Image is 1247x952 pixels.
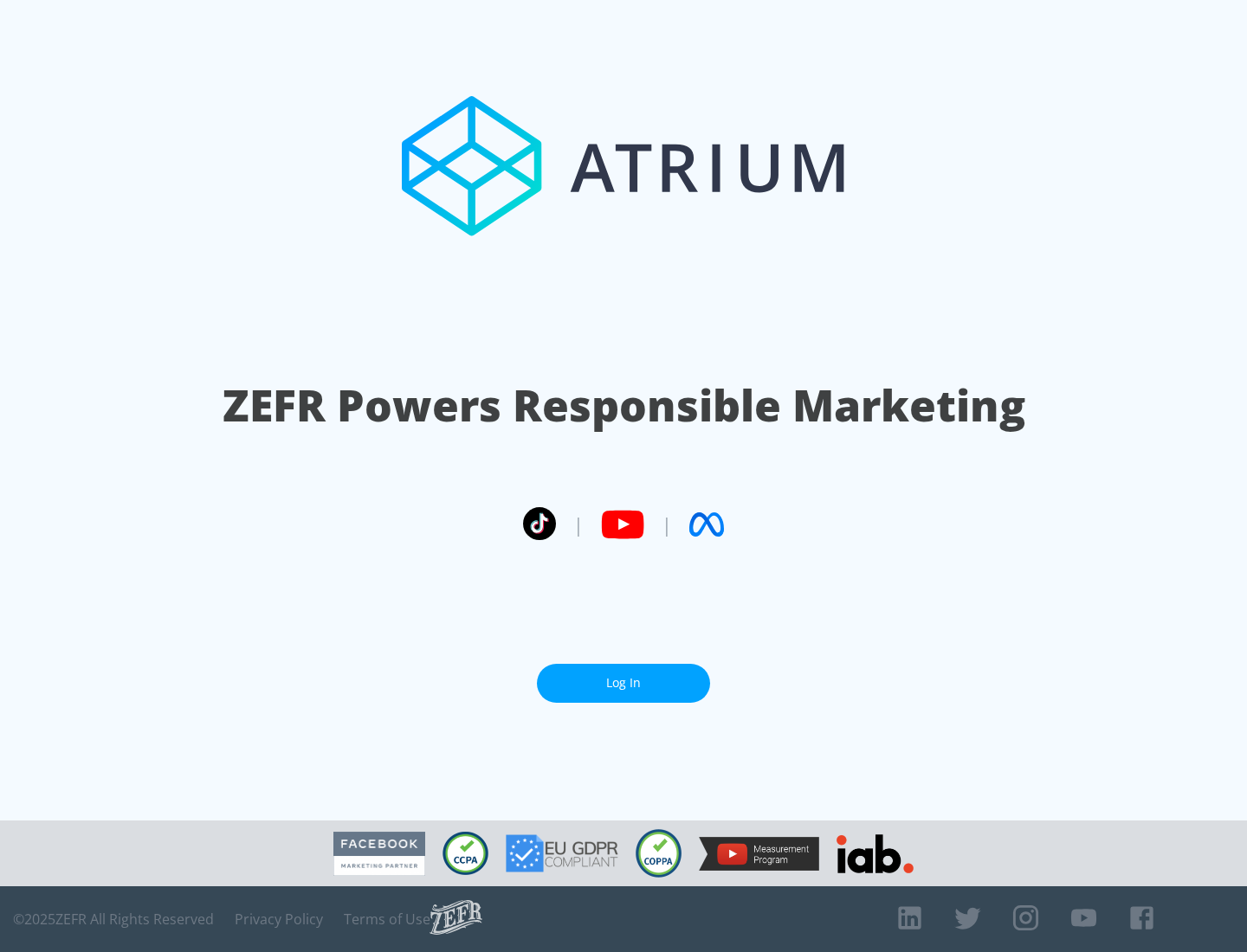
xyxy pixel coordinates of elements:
img: Facebook Marketing Partner [333,832,425,876]
a: Log In [537,664,710,703]
img: CCPA Compliant [443,832,488,875]
img: GDPR Compliant [506,834,618,872]
img: COPPA Compliant [636,829,682,878]
a: Privacy Policy [235,910,323,928]
img: YouTube Measurement Program [699,837,819,871]
span: © 2025 ZEFR All Rights Reserved [13,910,214,928]
a: Terms of Use [344,910,430,928]
h1: ZEFR Powers Responsible Marketing [223,376,1025,435]
span: | [662,511,672,537]
img: IAB [837,834,914,873]
span: | [573,511,584,537]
